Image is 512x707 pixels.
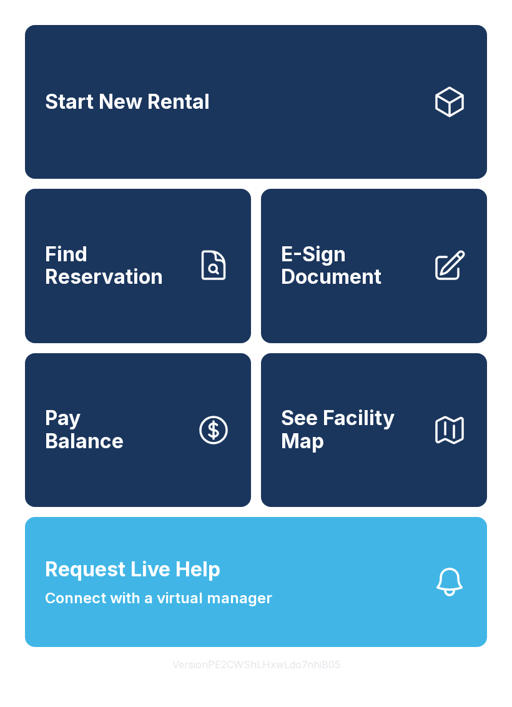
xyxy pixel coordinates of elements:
button: Request Live HelpConnect with a virtual manager [25,517,487,647]
span: See Facility Map [281,407,422,453]
button: VersionPE2CWShLHxwLdo7nhiB05 [162,647,350,682]
a: PayBalance [25,353,251,507]
button: See Facility Map [261,353,487,507]
span: Start New Rental [45,91,210,114]
span: Pay Balance [45,407,124,453]
a: E-Sign Document [261,189,487,343]
span: E-Sign Document [281,243,422,289]
a: Find Reservation [25,189,251,343]
span: Request Live Help [45,554,220,584]
span: Connect with a virtual manager [45,587,272,609]
a: Start New Rental [25,25,487,179]
span: Find Reservation [45,243,186,289]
